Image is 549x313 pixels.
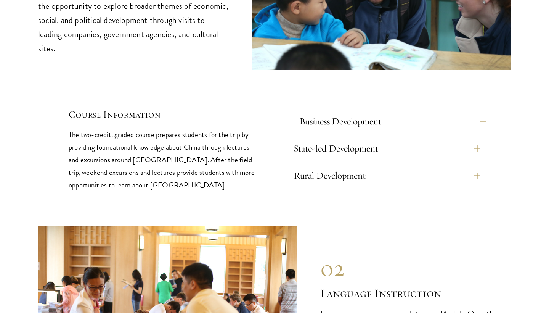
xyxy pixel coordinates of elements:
h5: Course Information [69,108,255,121]
div: 02 [320,255,511,282]
h2: Language Instruction [320,286,511,301]
button: Business Development [299,112,486,131]
p: The two-credit, graded course prepares students for the trip by providing foundational knowledge ... [69,128,255,191]
button: State-led Development [294,139,480,158]
button: Rural Development [294,166,480,185]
